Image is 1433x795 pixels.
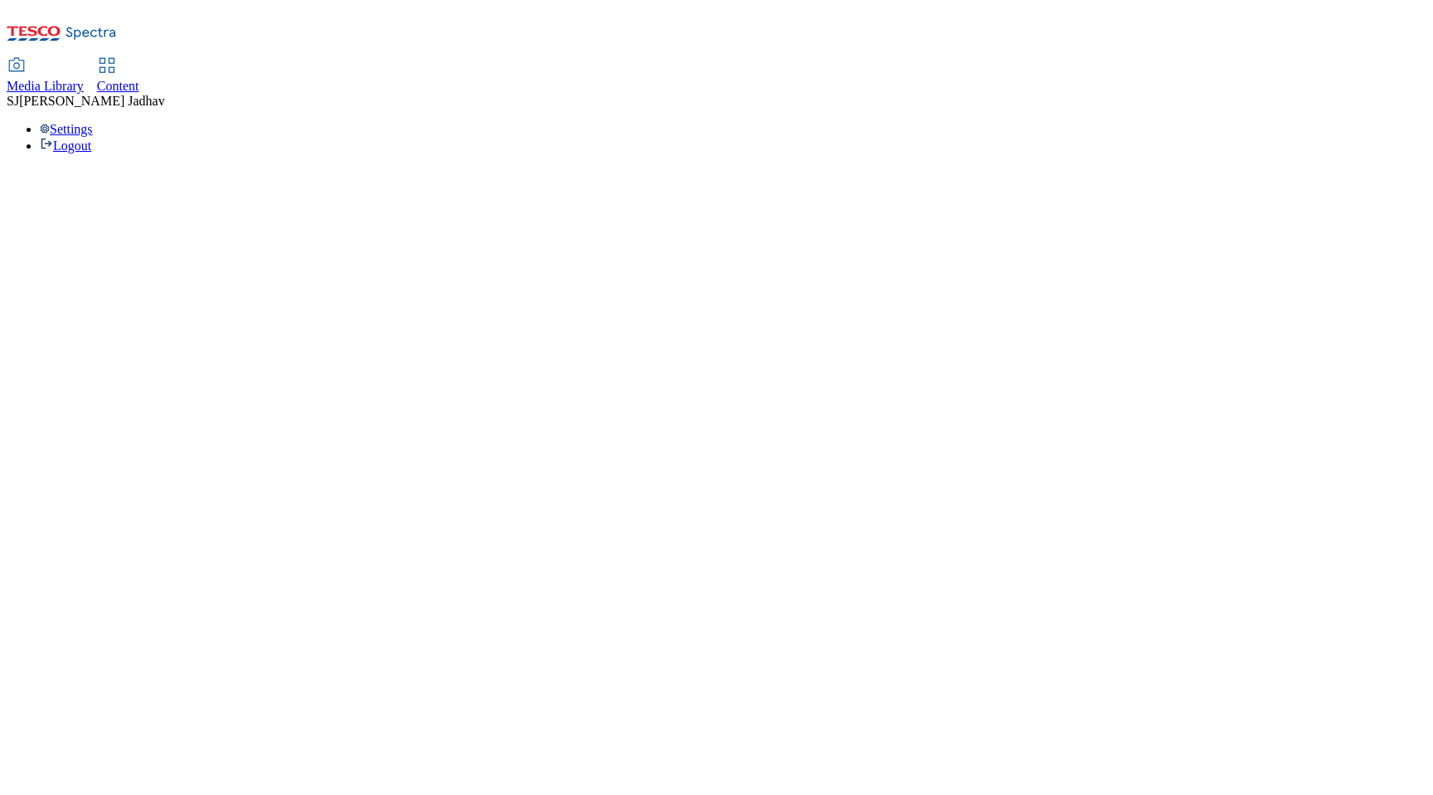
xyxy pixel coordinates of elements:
span: Media Library [7,79,84,93]
a: Content [97,59,139,94]
span: SJ [7,94,19,108]
span: [PERSON_NAME] Jadhav [19,94,165,108]
a: Settings [40,122,93,136]
a: Logout [40,139,91,153]
span: Content [97,79,139,93]
a: Media Library [7,59,84,94]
